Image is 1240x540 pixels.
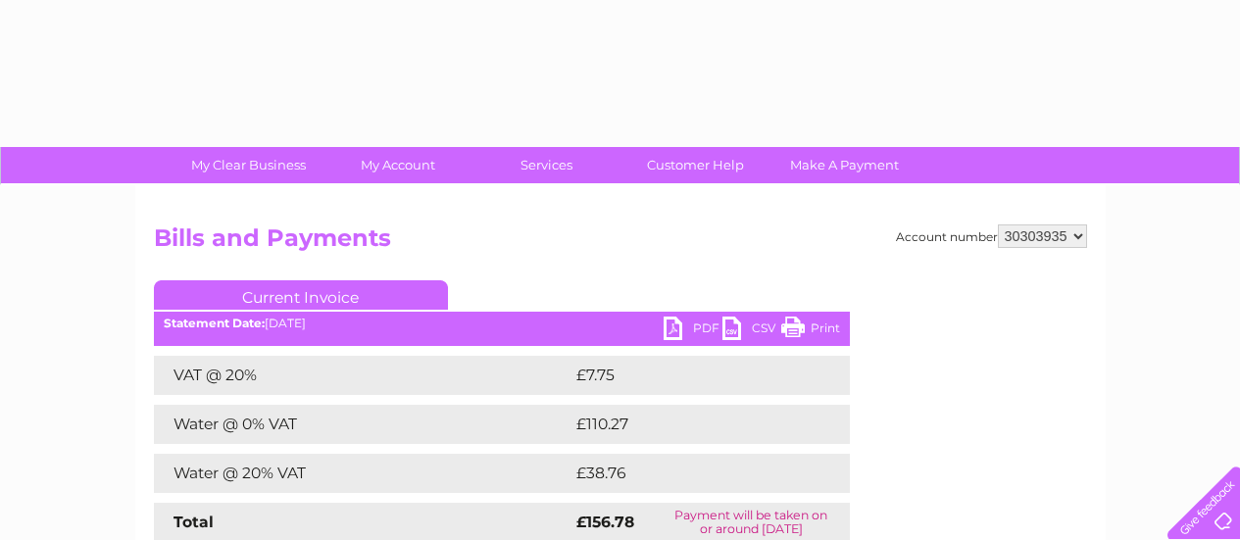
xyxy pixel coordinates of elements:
a: My Account [317,147,478,183]
a: Print [781,317,840,345]
a: Make A Payment [764,147,925,183]
td: £110.27 [571,405,812,444]
td: £7.75 [571,356,803,395]
a: Current Invoice [154,280,448,310]
a: Customer Help [615,147,776,183]
h2: Bills and Payments [154,224,1087,262]
a: CSV [722,317,781,345]
td: Water @ 0% VAT [154,405,571,444]
div: Account number [896,224,1087,248]
b: Statement Date: [164,316,265,330]
a: Services [466,147,627,183]
a: My Clear Business [168,147,329,183]
strong: Total [174,513,214,531]
strong: £156.78 [576,513,634,531]
div: [DATE] [154,317,850,330]
td: £38.76 [571,454,811,493]
td: Water @ 20% VAT [154,454,571,493]
a: PDF [664,317,722,345]
td: VAT @ 20% [154,356,571,395]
